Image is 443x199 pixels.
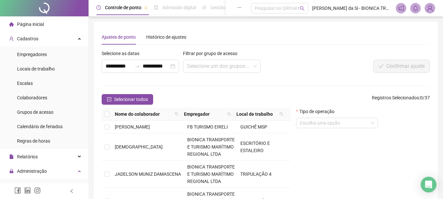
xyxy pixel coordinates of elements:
[226,109,232,119] span: search
[296,108,338,115] label: Tipo de operação
[278,109,285,119] span: search
[102,94,153,105] button: Selecionar todos
[115,144,163,149] span: [DEMOGRAPHIC_DATA]
[115,171,181,177] span: JADELSON MUNIZ DAMASCENA
[240,171,272,177] span: TRIPULAÇÃO 4
[372,94,430,105] span: : 0 / 37
[227,112,231,116] span: search
[17,138,50,144] span: Regras de horas
[237,5,242,10] span: ellipsis
[34,187,41,194] span: instagram
[114,96,148,103] span: Selecionar todos
[17,169,47,174] span: Administração
[107,97,111,102] span: check-square
[24,187,31,194] span: linkedin
[96,5,101,10] span: clock-circle
[240,124,267,129] span: GUICHÊ MSP
[9,36,14,41] span: user-add
[17,66,55,71] span: Locais de trabalho
[211,5,244,10] span: Gestão de férias
[9,22,14,27] span: home
[187,124,228,129] span: FB TURISMO EIRELI
[236,110,277,118] span: Local de trabalho
[202,5,207,10] span: sun
[421,177,436,192] div: Open Intercom Messenger
[184,110,225,118] span: Empregador
[17,154,38,159] span: Relatórios
[17,36,38,41] span: Cadastros
[300,6,305,11] span: search
[425,3,435,13] img: 13133
[17,81,33,86] span: Escalas
[115,124,150,129] span: [PERSON_NAME]
[312,5,392,12] span: [PERSON_NAME] da Si - BIONICA TRANSPORTE E TURISMO MARÍTIMO REGIONAL LTDA
[17,52,47,57] span: Empregadores
[240,141,270,153] span: ESCRITÓRIO E ESTALEIRO
[162,5,196,10] span: Admissão digital
[135,64,140,69] span: to
[105,5,141,10] span: Controle de ponto
[173,109,180,119] span: search
[14,187,21,194] span: facebook
[144,6,148,10] span: pushpin
[146,33,186,41] div: Histórico de ajustes
[9,154,14,159] span: file
[9,169,14,173] span: lock
[102,33,136,41] div: Ajustes de ponto
[398,5,404,11] span: notification
[135,64,140,69] span: swap-right
[70,189,74,193] span: left
[154,5,158,10] span: file-done
[372,95,419,100] span: Registros Selecionados
[17,95,47,100] span: Colaboradores
[187,164,235,184] span: BIONICA TRANSPORTE E TURISMO MARÍTIMO REGIONAL LTDA
[183,50,242,57] label: Filtrar por grupo de acesso
[17,124,63,129] span: Calendário de feriados
[373,60,430,73] button: Confirmar ajuste
[175,112,179,116] span: search
[115,110,172,118] span: Nome do colaborador
[17,109,53,115] span: Grupos de acesso
[413,5,418,11] span: bell
[187,137,235,157] span: BIONICA TRANSPORTE E TURISMO MARÍTIMO REGIONAL LTDA
[17,22,44,27] span: Página inicial
[102,50,144,57] label: Selecione as datas
[279,112,283,116] span: search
